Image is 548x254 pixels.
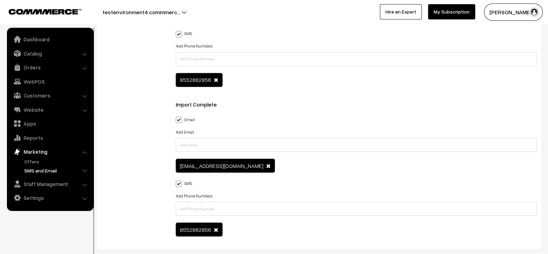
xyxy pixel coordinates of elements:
[180,162,263,169] span: [EMAIL_ADDRESS][DOMAIN_NAME]
[176,129,194,135] label: Add Email
[9,75,91,88] a: WebPOS
[9,7,69,15] a: COMMMERCE
[9,9,81,14] img: COMMMERCE
[9,89,91,102] a: Customers
[9,117,91,130] a: Apps
[176,115,195,122] label: Email
[484,3,543,21] button: [PERSON_NAME]
[176,202,537,215] input: Add Phone Number
[9,132,91,144] a: Reports
[380,4,422,19] a: Hire an Expert
[23,158,91,165] a: Offers
[9,33,91,45] a: Dashboard
[9,47,91,60] a: Catalog
[176,43,212,49] label: Add Phone Numbers
[428,4,475,19] a: My Subscription
[176,138,537,152] input: Add Email
[9,103,91,116] a: Website
[180,76,211,83] span: 8552882856
[9,178,91,190] a: Staff Management
[9,192,91,204] a: Settings
[9,61,91,74] a: Orders
[176,52,537,66] input: Add Phone Number
[529,7,539,17] img: user
[180,226,211,233] span: 8552882856
[176,193,212,199] label: Add Phone Numbers
[9,145,91,158] a: Marketing
[176,101,225,108] span: Import Complete
[23,167,91,174] a: SMS and Email
[78,3,205,21] button: testenvironment4.commmerc…
[176,29,192,37] label: SMS
[176,179,192,186] label: SMS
